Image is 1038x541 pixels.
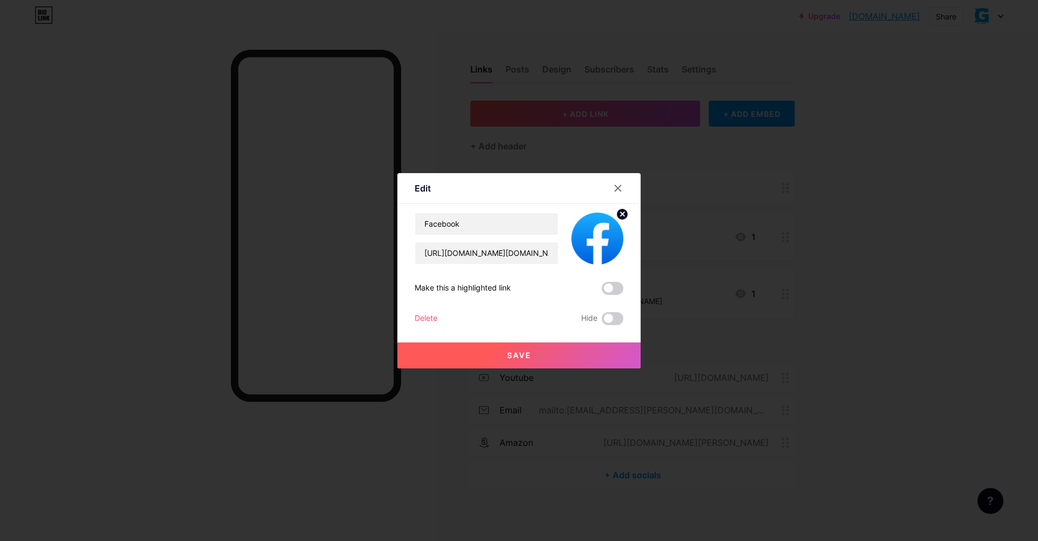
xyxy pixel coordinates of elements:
input: URL [415,242,558,264]
span: Save [507,351,531,360]
input: Title [415,213,558,235]
div: Edit [415,182,431,195]
img: link_thumbnail [571,213,623,265]
button: Save [397,342,641,368]
div: Make this a highlighted link [415,282,511,295]
div: Delete [415,312,437,325]
span: Hide [581,312,597,325]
